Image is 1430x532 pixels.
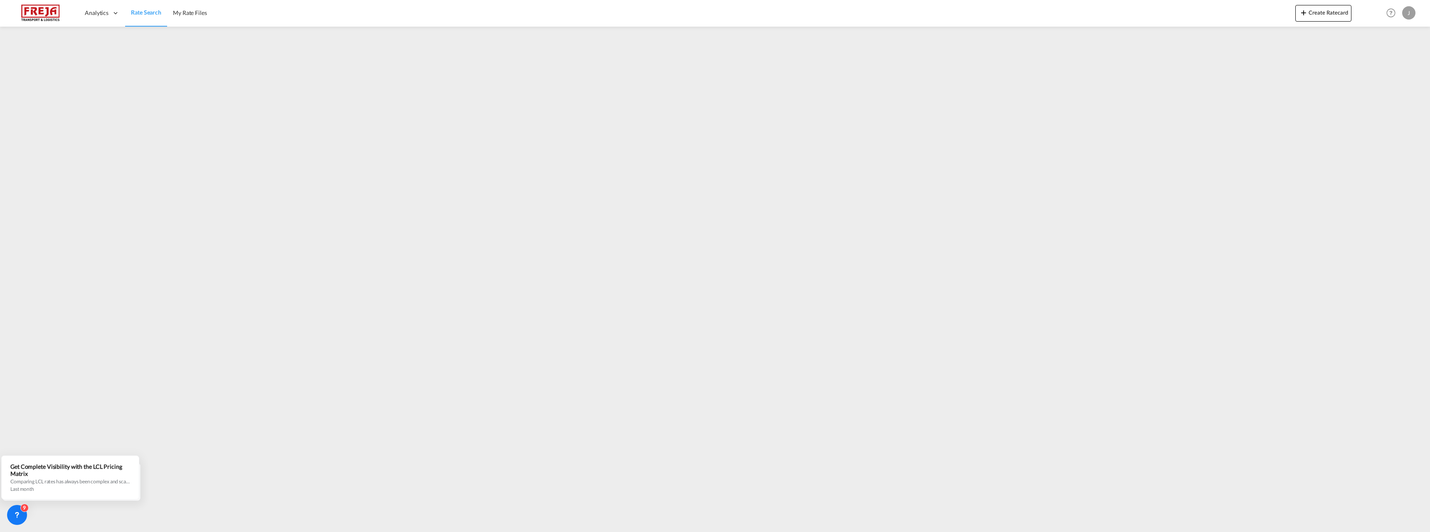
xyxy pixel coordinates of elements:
[1299,7,1309,17] md-icon: icon-plus 400-fg
[1295,5,1351,22] button: icon-plus 400-fgCreate Ratecard
[131,9,161,16] span: Rate Search
[1402,6,1415,20] div: J
[173,9,207,16] span: My Rate Files
[1384,6,1402,21] div: Help
[1384,6,1398,20] span: Help
[85,9,108,17] span: Analytics
[12,4,69,22] img: 586607c025bf11f083711d99603023e7.png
